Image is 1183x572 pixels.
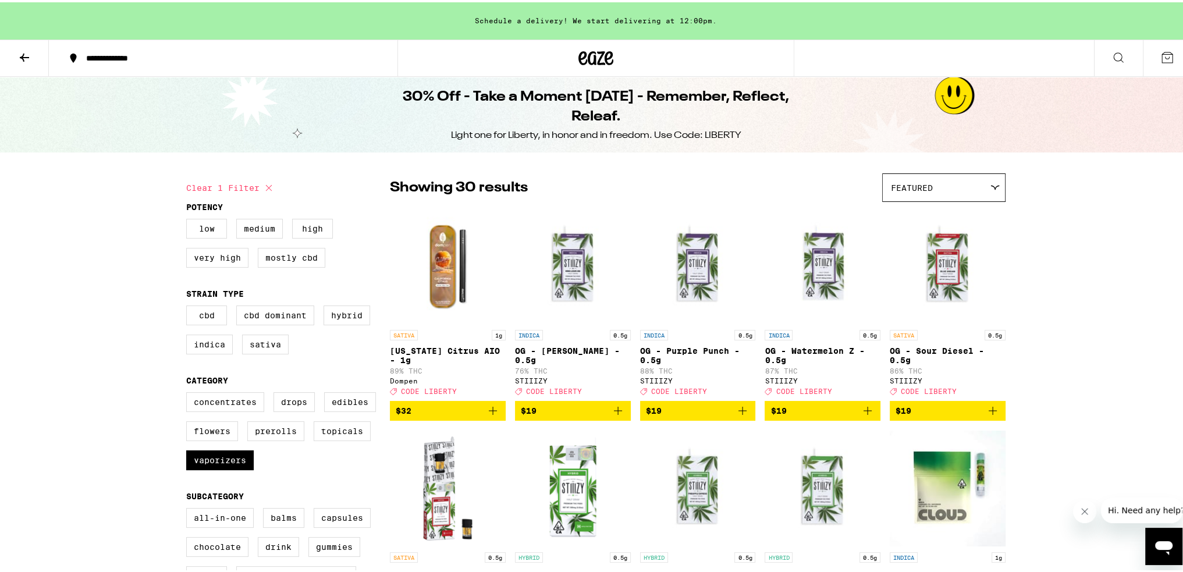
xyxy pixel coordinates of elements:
[651,385,707,393] span: CODE LIBERTY
[776,385,832,393] span: CODE LIBERTY
[859,550,880,560] p: 0.5g
[521,404,537,413] span: $19
[765,205,880,399] a: Open page for OG - Watermelon Z - 0.5g from STIIIZY
[390,375,506,382] div: Dompen
[390,550,418,560] p: SATIVA
[640,550,668,560] p: HYBRID
[186,448,254,468] label: Vaporizers
[186,535,248,555] label: Chocolate
[236,303,314,323] label: CBD Dominant
[765,328,793,338] p: INDICA
[890,205,1006,399] a: Open page for OG - Sour Diesel - 0.5g from STIIIZY
[765,550,793,560] p: HYBRID
[515,344,631,363] p: OG - [PERSON_NAME] - 0.5g
[186,506,254,525] label: All-In-One
[308,535,360,555] label: Gummies
[324,390,376,410] label: Edibles
[390,328,418,338] p: SATIVA
[890,365,1006,372] p: 86% THC
[390,428,506,544] img: STIIIZY - OG - Sour Tangie - 0.5g
[292,216,333,236] label: High
[765,399,880,418] button: Add to bag
[1101,495,1182,521] iframe: Message from company
[515,205,631,399] a: Open page for OG - King Louis XIII - 0.5g from STIIIZY
[186,303,227,323] label: CBD
[396,404,411,413] span: $32
[890,428,1006,544] img: Cloud - Granddaddy Purple - 1g
[515,365,631,372] p: 76% THC
[515,205,631,322] img: STIIIZY - OG - King Louis XIII - 0.5g
[186,332,233,352] label: Indica
[314,419,371,439] label: Topicals
[734,328,755,338] p: 0.5g
[640,205,756,322] img: STIIIZY - OG - Purple Punch - 0.5g
[992,550,1006,560] p: 1g
[273,390,315,410] label: Drops
[390,399,506,418] button: Add to bag
[258,246,325,265] label: Mostly CBD
[384,85,808,125] h1: 30% Off - Take a Moment [DATE] - Remember, Reflect, Releaf.
[901,385,957,393] span: CODE LIBERTY
[640,328,668,338] p: INDICA
[485,550,506,560] p: 0.5g
[640,428,756,544] img: STIIIZY - OG - Pineapple Express - 0.5g
[890,550,918,560] p: INDICA
[890,375,1006,382] div: STIIIZY
[515,328,543,338] p: INDICA
[640,344,756,363] p: OG - Purple Punch - 0.5g
[258,535,299,555] label: Drink
[390,176,528,196] p: Showing 30 results
[515,550,543,560] p: HYBRID
[610,550,631,560] p: 0.5g
[526,385,582,393] span: CODE LIBERTY
[640,365,756,372] p: 88% THC
[515,428,631,544] img: STIIIZY - OG - Apple Fritter - 0.5g
[186,171,276,200] button: Clear 1 filter
[186,246,248,265] label: Very High
[640,375,756,382] div: STIIIZY
[186,216,227,236] label: Low
[324,303,370,323] label: Hybrid
[7,8,84,17] span: Hi. Need any help?
[390,365,506,372] p: 89% THC
[186,390,264,410] label: Concentrates
[515,399,631,418] button: Add to bag
[390,344,506,363] p: [US_STATE] Citrus AIO - 1g
[765,428,880,544] img: STIIIZY - OG - Strawnana - 0.5g
[765,365,880,372] p: 87% THC
[186,287,244,296] legend: Strain Type
[890,399,1006,418] button: Add to bag
[492,328,506,338] p: 1g
[314,506,371,525] label: Capsules
[610,328,631,338] p: 0.5g
[890,344,1006,363] p: OG - Sour Diesel - 0.5g
[263,506,304,525] label: Balms
[236,216,283,236] label: Medium
[186,419,238,439] label: Flowers
[515,375,631,382] div: STIIIZY
[640,205,756,399] a: Open page for OG - Purple Punch - 0.5g from STIIIZY
[640,399,756,418] button: Add to bag
[646,404,662,413] span: $19
[859,328,880,338] p: 0.5g
[891,181,933,190] span: Featured
[765,344,880,363] p: OG - Watermelon Z - 0.5g
[390,205,506,399] a: Open page for California Citrus AIO - 1g from Dompen
[451,127,741,140] div: Light one for Liberty, in honor and in freedom. Use Code: LIBERTY
[734,550,755,560] p: 0.5g
[186,200,223,209] legend: Potency
[247,419,304,439] label: Prerolls
[770,404,786,413] span: $19
[1073,498,1096,521] iframe: Close message
[390,205,506,322] img: Dompen - California Citrus AIO - 1g
[890,205,1006,322] img: STIIIZY - OG - Sour Diesel - 0.5g
[1145,525,1182,563] iframe: Button to launch messaging window
[765,205,880,322] img: STIIIZY - OG - Watermelon Z - 0.5g
[765,375,880,382] div: STIIIZY
[401,385,457,393] span: CODE LIBERTY
[186,374,228,383] legend: Category
[896,404,911,413] span: $19
[186,489,244,499] legend: Subcategory
[242,332,289,352] label: Sativa
[890,328,918,338] p: SATIVA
